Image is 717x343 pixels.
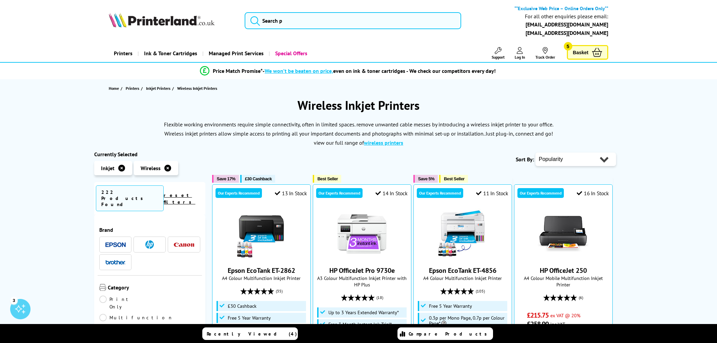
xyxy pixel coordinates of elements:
[316,188,363,198] div: Our Experts Recommend
[515,47,525,60] a: Log In
[99,284,106,291] img: Category
[579,291,583,304] span: (6)
[109,13,236,29] a: Printerland Logo
[517,188,564,198] div: Our Experts Recommend
[213,67,263,74] span: Price Match Promise*
[550,321,565,327] span: inc VAT
[476,285,485,298] span: (105)
[174,240,194,249] a: Canon
[236,208,287,259] img: Epson EcoTank ET-2862
[146,85,170,92] span: Inkjet Printers
[202,327,298,340] a: Recently Viewed (4)
[397,327,493,340] a: Compare Products
[564,42,572,51] span: 5
[328,322,392,327] span: Free 3 Month Instant Ink Trial*
[538,254,589,261] a: HP OfficeJet 250
[269,45,312,62] a: Special Offers
[141,165,161,171] span: Wireless
[105,258,126,266] a: Brother
[94,97,623,113] h1: Wireless Inkjet Printers
[437,208,488,259] img: Epson EcoTank ET-4856
[98,129,619,138] p: Wireless inkjet printers allow simple access to printing all your important documents and photogr...
[108,284,200,292] span: Category
[98,120,619,129] p: Flexible working environments require simple connectivity, often in limited spaces. remove unwant...
[276,285,283,298] span: (35)
[216,188,262,198] div: Our Experts Recommend
[216,275,307,281] span: A4 Colour Multifunction Inkjet Printer
[409,331,491,337] span: Compare Products
[99,296,150,310] a: Print Only
[109,13,214,27] img: Printerland Logo
[364,139,403,146] a: wireless printers
[376,291,383,304] span: (18)
[96,185,164,211] span: 222 Products Found
[91,65,605,77] li: modal_Promise
[105,240,126,249] a: Epson
[429,303,472,309] span: Free 5 Year Warranty
[126,85,139,92] span: Printers
[144,45,197,62] span: Ink & Toner Cartridges
[99,226,200,233] span: Brand
[492,55,505,60] span: Support
[202,45,269,62] a: Managed Print Services
[417,275,508,281] span: A4 Colour Multifunction Inkjet Printer
[514,5,608,12] b: **Exclusive Web Price – Online Orders Only**
[525,13,608,20] div: For all other enquiries please email:
[516,156,534,163] span: Sort By:
[236,254,287,261] a: Epson EcoTank ET-2862
[174,243,194,247] img: Canon
[240,175,275,183] button: £30 Cashback
[527,320,549,328] span: £258.90
[212,175,239,183] button: Save 17%
[177,86,217,91] span: Wireless Inkjet Printers
[328,310,399,315] span: Up to 3 Years Extended Warranty*
[518,275,609,288] span: A4 Colour Mobile Multifunction Inkjet Printer
[265,67,333,74] span: We won’t be beaten on price,
[99,314,173,321] a: Multifunction
[98,138,619,147] p: view our full range of
[105,260,126,265] img: Brother
[577,190,609,197] div: 16 In Stock
[94,151,205,158] div: Currently Selected
[429,266,496,275] a: Epson EcoTank ET-4856
[540,266,587,275] a: HP OfficeJet 250
[573,48,589,57] span: Basket
[245,176,272,181] span: £30 Cashback
[538,208,589,259] img: HP OfficeJet 250
[145,240,154,249] img: HP
[336,254,387,261] a: HP OfficeJet Pro 9730e
[109,85,121,92] a: Home
[207,331,297,337] span: Recently Viewed (4)
[105,242,126,247] img: Epson
[228,266,295,275] a: Epson EcoTank ET-2862
[439,175,468,183] button: Best Seller
[476,190,508,197] div: 11 In Stock
[375,190,407,197] div: 14 In Stock
[146,85,172,92] a: Inkjet Printers
[263,67,496,74] div: - even on ink & toner cartridges - We check our competitors every day!
[526,29,608,36] a: [EMAIL_ADDRESS][DOMAIN_NAME]
[126,85,141,92] a: Printers
[164,192,195,205] a: reset filters
[316,275,408,288] span: A3 Colour Multifunction Inkjet Printer with HP Plus
[413,175,438,183] button: Save 5%
[329,266,395,275] a: HP OfficeJet Pro 9730e
[417,188,463,198] div: Our Experts Recommend
[313,175,342,183] button: Best Seller
[527,311,549,320] span: £215.75
[109,45,138,62] a: Printers
[228,303,257,309] span: £30 Cashback
[418,176,434,181] span: Save 5%
[245,12,461,29] input: Search p
[429,315,506,326] span: 0.3p per Mono Page, 0.7p per Colour Page*
[138,45,202,62] a: Ink & Toner Cartridges
[10,297,18,304] div: 3
[140,240,160,249] a: HP
[550,312,580,319] span: ex VAT @ 20%
[526,21,608,28] a: [EMAIL_ADDRESS][DOMAIN_NAME]
[336,208,387,259] img: HP OfficeJet Pro 9730e
[492,47,505,60] a: Support
[535,47,555,60] a: Track Order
